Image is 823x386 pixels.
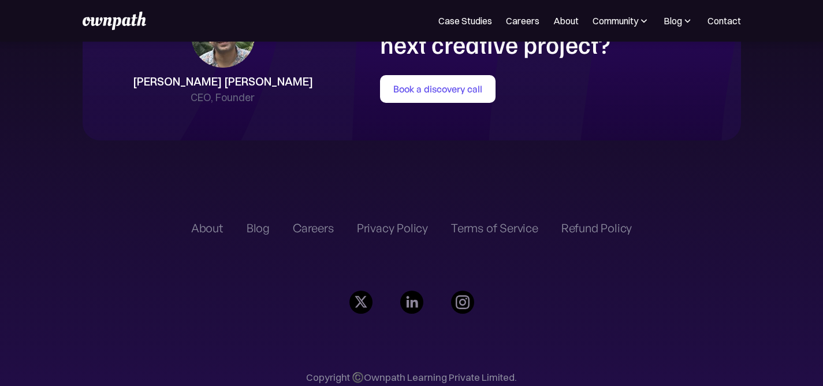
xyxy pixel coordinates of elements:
[380,7,729,57] h1: Need a hand with your next creative project?
[247,221,270,235] a: Blog
[593,14,650,28] div: Community
[664,14,694,28] div: Blog
[593,14,638,28] div: Community
[561,221,632,235] a: Refund Policy
[707,14,741,28] a: Contact
[191,221,224,235] a: About
[553,14,579,28] a: About
[506,14,539,28] a: Careers
[438,14,492,28] a: Case Studies
[380,75,496,103] a: Book a discovery call
[191,90,255,106] div: CEO, Founder
[293,221,334,235] a: Careers
[133,73,313,90] div: [PERSON_NAME] [PERSON_NAME]
[451,221,538,235] a: Terms of Service
[357,221,428,235] a: Privacy Policy
[664,14,682,28] div: Blog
